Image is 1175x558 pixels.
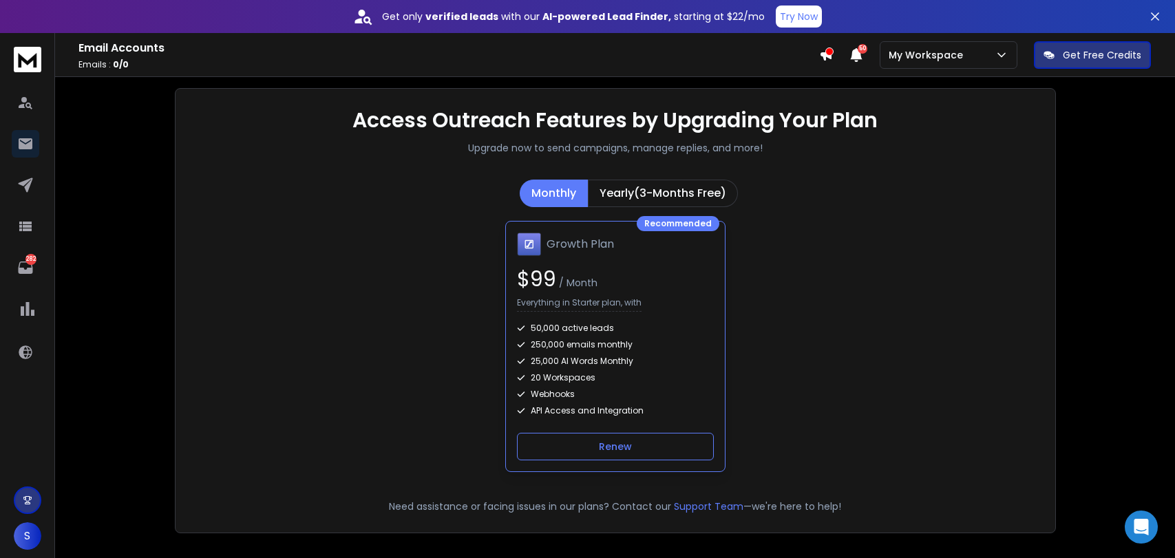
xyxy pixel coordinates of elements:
[776,6,822,28] button: Try Now
[588,180,738,207] button: Yearly(3-Months Free)
[1063,48,1141,62] p: Get Free Credits
[517,372,714,383] div: 20 Workspaces
[382,10,765,23] p: Get only with our starting at $22/mo
[517,356,714,367] div: 25,000 AI Words Monthly
[78,40,819,56] h1: Email Accounts
[542,10,671,23] strong: AI-powered Lead Finder,
[425,10,498,23] strong: verified leads
[195,500,1036,513] p: Need assistance or facing issues in our plans? Contact our —we're here to help!
[78,59,819,70] p: Emails :
[14,522,41,550] button: S
[352,108,878,133] h1: Access Outreach Features by Upgrading Your Plan
[674,500,743,513] button: Support Team
[517,433,714,460] button: Renew
[25,254,36,265] p: 282
[889,48,968,62] p: My Workspace
[14,47,41,72] img: logo
[517,297,642,312] p: Everything in Starter plan, with
[517,323,714,334] div: 50,000 active leads
[517,339,714,350] div: 250,000 emails monthly
[556,276,597,290] span: / Month
[1034,41,1151,69] button: Get Free Credits
[113,58,129,70] span: 0 / 0
[637,216,719,231] div: Recommended
[468,141,763,155] p: Upgrade now to send campaigns, manage replies, and more!
[780,10,818,23] p: Try Now
[858,44,867,54] span: 50
[517,405,714,416] div: API Access and Integration
[547,236,614,253] h1: Growth Plan
[517,233,541,256] img: Growth Plan icon
[517,389,714,400] div: Webhooks
[12,254,39,281] a: 282
[520,180,588,207] button: Monthly
[1125,511,1158,544] div: Open Intercom Messenger
[517,264,556,294] span: $ 99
